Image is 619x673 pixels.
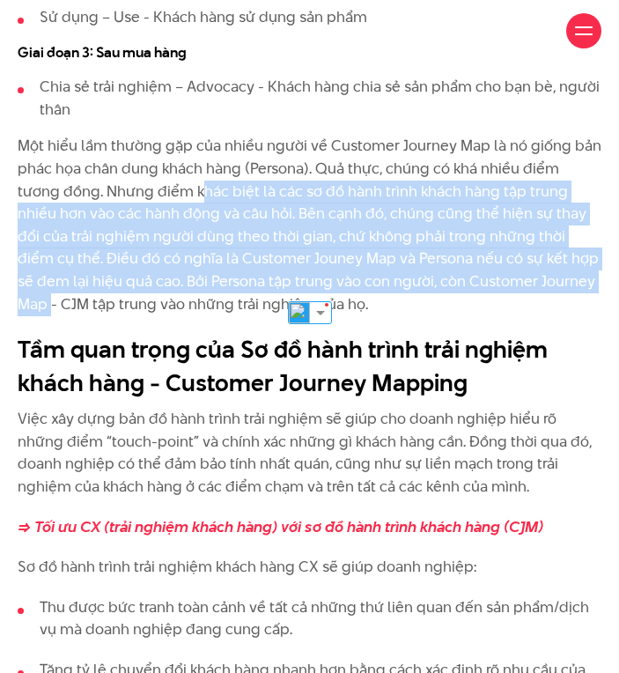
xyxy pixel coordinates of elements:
h2: Tầm quan trọng của Sơ đồ hành trình trải nghiệm khách hàng - Customer Journey Mapping [18,333,601,399]
li: Thu được bức tranh toàn cảnh về tất cả những thứ liên quan đến sản phẩm/dịch vụ mà doanh nghiệp đ... [18,596,601,641]
p: Một hiểu lầm thường gặp của nhiều người về Customer Journey Map là nó giống bản phác họa chân dun... [18,135,601,315]
a: => Tối ưu CX (trải nghiệm khách hàng) với sơ đồ hành trình khách hàng (CJM) [18,516,543,537]
li: Chia sẻ trải nghiệm – Advocacy - Khách hàng chia sẻ sản phẩm cho bạn bè, người thân​ [18,76,601,121]
p: Việc xây dựng bản đồ hành trình trải nghiệm sẽ giúp cho doanh nghiệp hiểu rõ những điểm “touch-po... [18,408,601,498]
p: Sơ đồ hành trình trải nghiệm khách hàng CX sẽ giúp doanh nghiệp: [18,556,601,579]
